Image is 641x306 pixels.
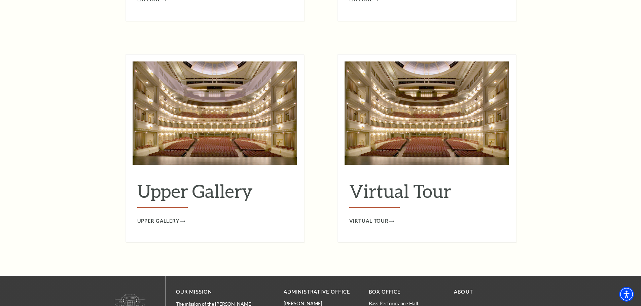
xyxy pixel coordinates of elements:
[176,288,260,296] p: OUR MISSION
[345,61,509,165] img: Virtual Tour
[454,289,473,295] a: About
[619,287,634,302] div: Accessibility Menu
[349,180,504,208] h2: Virtual Tour
[369,288,444,296] p: BOX OFFICE
[137,180,292,208] h2: Upper Gallery
[133,61,297,165] img: Upper Gallery
[284,288,359,296] p: Administrative Office
[349,217,394,225] a: Virtual Tour
[349,217,389,225] span: Virtual Tour
[137,217,185,225] a: Upper Gallery
[137,217,180,225] span: Upper Gallery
